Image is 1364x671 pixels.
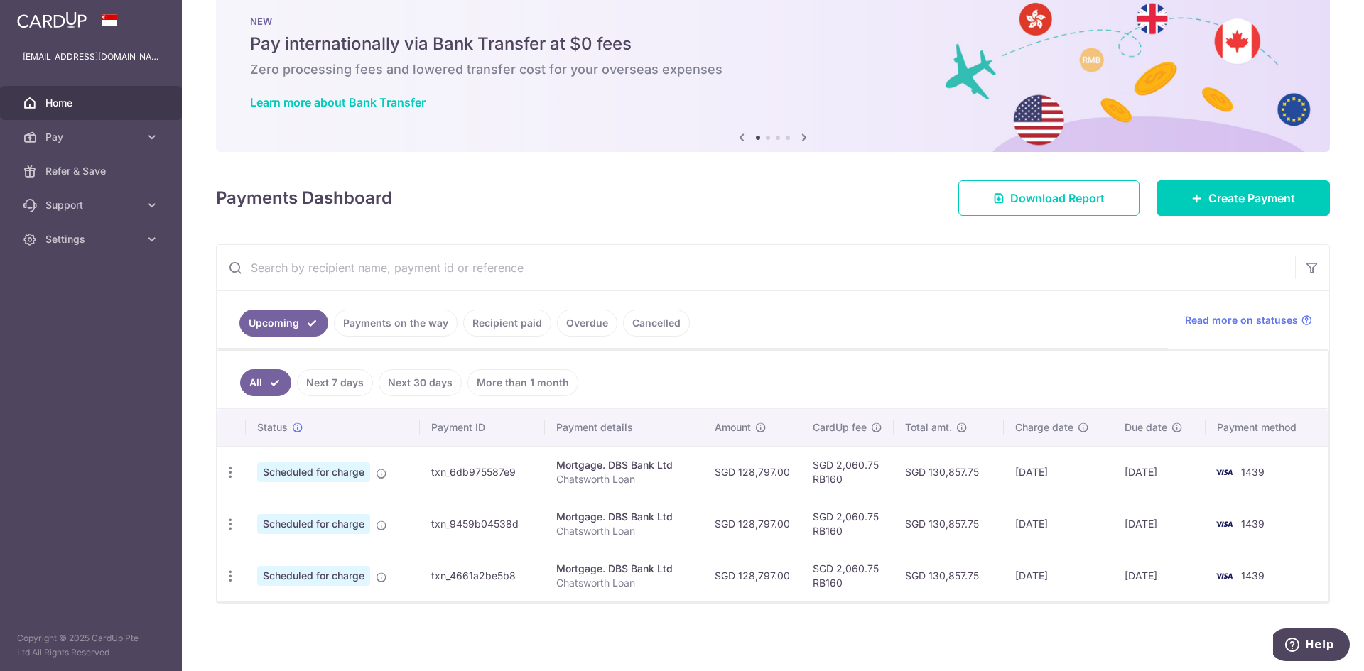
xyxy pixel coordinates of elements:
[1157,180,1330,216] a: Create Payment
[250,95,426,109] a: Learn more about Bank Transfer
[623,310,690,337] a: Cancelled
[1004,550,1114,601] td: [DATE]
[1010,190,1105,207] span: Download Report
[556,562,692,576] div: Mortgage. DBS Bank Ltd
[1004,498,1114,550] td: [DATE]
[958,180,1140,216] a: Download Report
[257,462,370,482] span: Scheduled for charge
[297,369,373,396] a: Next 7 days
[905,420,952,435] span: Total amt.
[1185,313,1312,327] a: Read more on statuses
[556,472,692,486] p: Chatsworth Loan
[1185,313,1298,327] span: Read more on statuses
[420,446,545,498] td: txn_6db975587e9
[420,550,545,601] td: txn_4661a2be5b8
[23,50,159,64] p: [EMAIL_ADDRESS][DOMAIN_NAME]
[250,33,1296,55] h5: Pay internationally via Bank Transfer at $0 fees
[1241,518,1265,530] span: 1439
[813,420,867,435] span: CardUp fee
[467,369,578,396] a: More than 1 month
[1210,464,1238,481] img: Bank Card
[217,245,1295,290] input: Search by recipient name, payment id or reference
[379,369,462,396] a: Next 30 days
[250,61,1296,78] h6: Zero processing fees and lowered transfer cost for your overseas expenses
[216,185,392,211] h4: Payments Dashboard
[1004,446,1114,498] td: [DATE]
[894,498,1004,550] td: SGD 130,857.75
[257,566,370,586] span: Scheduled for charge
[545,409,703,446] th: Payment details
[1113,550,1206,601] td: [DATE]
[556,576,692,590] p: Chatsworth Loan
[557,310,617,337] a: Overdue
[703,446,801,498] td: SGD 128,797.00
[257,420,288,435] span: Status
[45,164,139,178] span: Refer & Save
[17,11,87,28] img: CardUp
[239,310,328,337] a: Upcoming
[1015,420,1073,435] span: Charge date
[334,310,458,337] a: Payments on the way
[45,198,139,212] span: Support
[420,409,545,446] th: Payment ID
[1210,567,1238,584] img: Bank Card
[801,498,894,550] td: SGD 2,060.75 RB160
[894,550,1004,601] td: SGD 130,857.75
[420,498,545,550] td: txn_9459b04538d
[45,96,139,110] span: Home
[257,514,370,534] span: Scheduled for charge
[1241,569,1265,582] span: 1439
[45,232,139,246] span: Settings
[1273,628,1350,664] iframe: Opens a widget where you can find more information
[1113,446,1206,498] td: [DATE]
[703,550,801,601] td: SGD 128,797.00
[1206,409,1328,446] th: Payment method
[463,310,551,337] a: Recipient paid
[1208,190,1295,207] span: Create Payment
[250,16,1296,27] p: NEW
[703,498,801,550] td: SGD 128,797.00
[1113,498,1206,550] td: [DATE]
[1125,420,1167,435] span: Due date
[894,446,1004,498] td: SGD 130,857.75
[1241,466,1265,478] span: 1439
[556,524,692,538] p: Chatsworth Loan
[45,130,139,144] span: Pay
[801,550,894,601] td: SGD 2,060.75 RB160
[240,369,291,396] a: All
[801,446,894,498] td: SGD 2,060.75 RB160
[556,510,692,524] div: Mortgage. DBS Bank Ltd
[715,420,751,435] span: Amount
[1210,515,1238,533] img: Bank Card
[556,458,692,472] div: Mortgage. DBS Bank Ltd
